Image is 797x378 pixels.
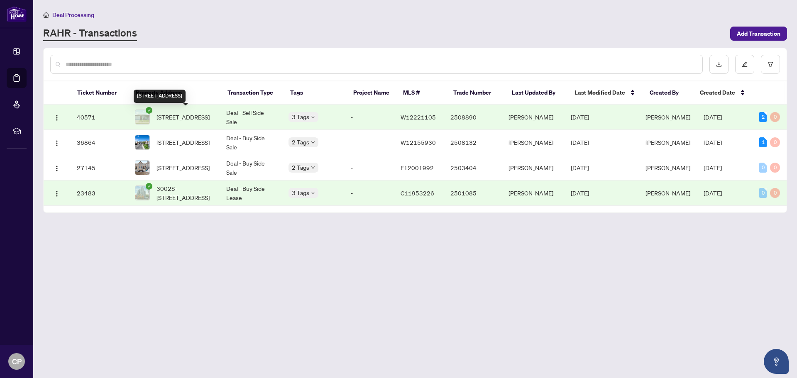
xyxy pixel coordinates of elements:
[50,110,64,124] button: Logo
[156,112,210,122] span: [STREET_ADDRESS]
[643,81,693,105] th: Created By
[70,155,128,180] td: 27145
[645,189,690,197] span: [PERSON_NAME]
[735,55,754,74] button: edit
[502,105,564,130] td: [PERSON_NAME]
[444,105,502,130] td: 2508890
[759,188,767,198] div: 0
[344,180,394,206] td: -
[43,26,137,41] a: RAHR - Transactions
[568,81,643,105] th: Last Modified Date
[135,110,149,124] img: thumbnail-img
[135,186,149,200] img: thumbnail-img
[220,155,282,180] td: Deal - Buy Side Sale
[71,81,129,105] th: Ticket Number
[129,81,221,105] th: Property Address
[292,137,309,147] span: 2 Tags
[135,161,149,175] img: thumbnail-img
[50,186,64,200] button: Logo
[344,105,394,130] td: -
[284,81,346,105] th: Tags
[737,27,780,40] span: Add Transaction
[50,161,64,174] button: Logo
[444,155,502,180] td: 2503404
[700,88,735,97] span: Created Date
[645,164,690,171] span: [PERSON_NAME]
[220,130,282,155] td: Deal - Buy Side Sale
[730,27,787,41] button: Add Transaction
[709,55,729,74] button: download
[704,139,722,146] span: [DATE]
[401,113,436,121] span: W12221105
[704,189,722,197] span: [DATE]
[716,61,722,67] span: download
[54,115,60,121] img: Logo
[311,191,315,195] span: down
[292,163,309,172] span: 2 Tags
[401,164,434,171] span: E12001992
[770,112,780,122] div: 0
[759,112,767,122] div: 2
[502,180,564,206] td: [PERSON_NAME]
[54,140,60,146] img: Logo
[571,113,589,121] span: [DATE]
[54,165,60,172] img: Logo
[396,81,447,105] th: MLS #
[770,137,780,147] div: 0
[742,61,748,67] span: edit
[311,166,315,170] span: down
[759,137,767,147] div: 1
[135,135,149,149] img: thumbnail-img
[156,163,210,172] span: [STREET_ADDRESS]
[220,180,282,206] td: Deal - Buy Side Lease
[70,105,128,130] td: 40571
[401,139,436,146] span: W12155930
[311,115,315,119] span: down
[505,81,568,105] th: Last Updated By
[693,81,752,105] th: Created Date
[571,139,589,146] span: [DATE]
[221,81,284,105] th: Transaction Type
[347,81,397,105] th: Project Name
[502,155,564,180] td: [PERSON_NAME]
[43,12,49,18] span: home
[12,356,22,367] span: CP
[759,163,767,173] div: 0
[401,189,434,197] span: C11953226
[571,164,589,171] span: [DATE]
[54,190,60,197] img: Logo
[575,88,625,97] span: Last Modified Date
[444,180,502,206] td: 2501085
[146,183,152,190] span: check-circle
[502,130,564,155] td: [PERSON_NAME]
[134,90,186,103] div: [STREET_ADDRESS]
[344,155,394,180] td: -
[220,105,282,130] td: Deal - Sell Side Sale
[571,189,589,197] span: [DATE]
[344,130,394,155] td: -
[50,136,64,149] button: Logo
[768,61,773,67] span: filter
[770,163,780,173] div: 0
[770,188,780,198] div: 0
[444,130,502,155] td: 2508132
[704,113,722,121] span: [DATE]
[764,349,789,374] button: Open asap
[146,107,152,114] span: check-circle
[645,139,690,146] span: [PERSON_NAME]
[292,188,309,198] span: 3 Tags
[645,113,690,121] span: [PERSON_NAME]
[761,55,780,74] button: filter
[704,164,722,171] span: [DATE]
[7,6,27,22] img: logo
[52,11,94,19] span: Deal Processing
[70,180,128,206] td: 23483
[292,112,309,122] span: 3 Tags
[156,184,213,202] span: 3002S-[STREET_ADDRESS]
[311,140,315,144] span: down
[70,130,128,155] td: 36864
[447,81,505,105] th: Trade Number
[156,138,210,147] span: [STREET_ADDRESS]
